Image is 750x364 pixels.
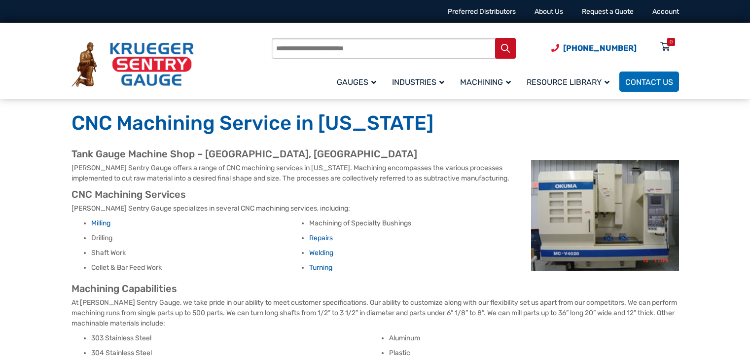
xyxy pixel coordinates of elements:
span: Gauges [337,77,376,87]
span: [PHONE_NUMBER] [563,43,637,53]
li: Drilling [91,233,301,243]
p: [PERSON_NAME] Sentry Gauge offers a range of CNC machining services in [US_STATE]. Machining enco... [71,163,679,183]
li: Plastic [389,348,679,358]
a: Request a Quote [582,7,634,16]
a: Milling [91,219,110,227]
img: Machining [531,160,679,271]
a: Machining [454,70,521,93]
h2: Machining Capabilities [71,283,679,295]
p: [PERSON_NAME] Sentry Gauge specializes in several CNC machining services, including: [71,203,679,214]
span: Contact Us [625,77,673,87]
span: Resource Library [527,77,609,87]
a: Account [652,7,679,16]
h2: Tank Gauge Machine Shop – [GEOGRAPHIC_DATA], [GEOGRAPHIC_DATA] [71,148,679,160]
a: Contact Us [619,72,679,92]
h2: CNC Machining Services [71,188,679,201]
a: Turning [309,263,332,272]
a: Repairs [309,234,333,242]
li: Aluminum [389,333,679,343]
a: Resource Library [521,70,619,93]
p: At [PERSON_NAME] Sentry Gauge, we take pride in our ability to meet customer specifications. Our ... [71,297,679,328]
a: Gauges [331,70,386,93]
li: Shaft Work [91,248,301,258]
a: Phone Number (920) 434-8860 [551,42,637,54]
a: Welding [309,249,333,257]
a: Preferred Distributors [448,7,516,16]
a: About Us [535,7,563,16]
li: 304 Stainless Steel [91,348,381,358]
li: Machining of Specialty Bushings [309,218,519,228]
a: Industries [386,70,454,93]
li: Collet & Bar Feed Work [91,263,301,273]
li: 303 Stainless Steel [91,333,381,343]
img: Krueger Sentry Gauge [71,42,194,87]
h1: CNC Machining Service in [US_STATE] [71,111,679,136]
span: Industries [392,77,444,87]
span: Machining [460,77,511,87]
div: 0 [670,38,673,46]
